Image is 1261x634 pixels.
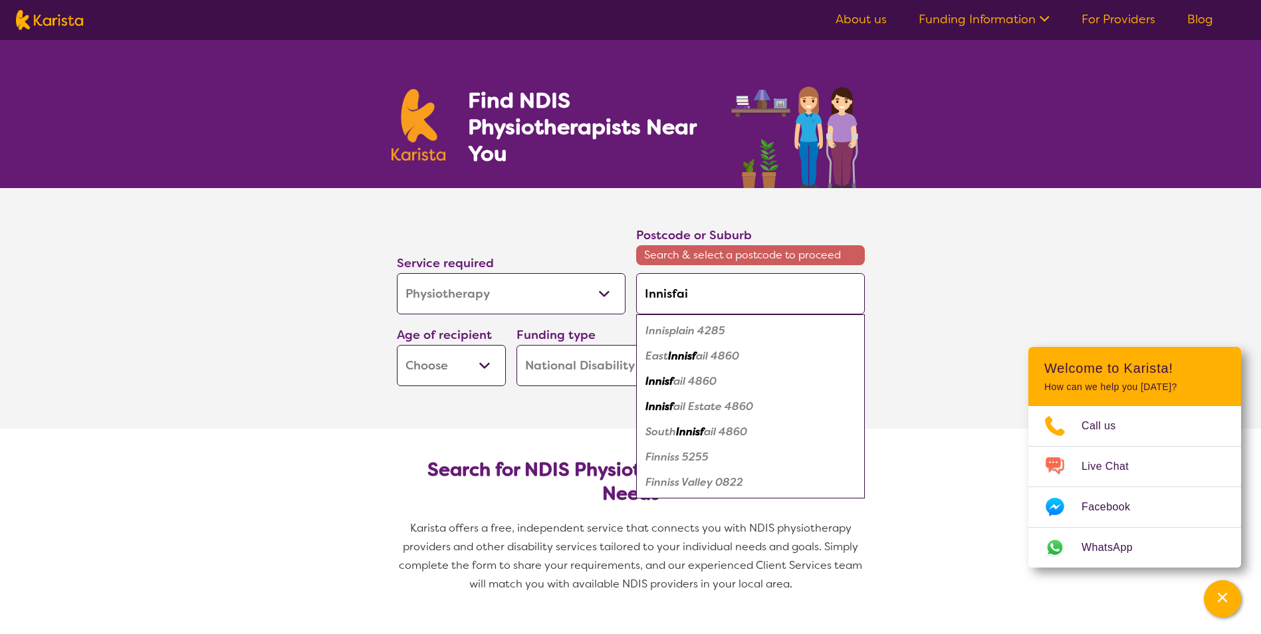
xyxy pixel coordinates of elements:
[1082,416,1132,436] span: Call us
[645,374,673,388] em: Innisf
[643,470,858,495] div: Finniss Valley 0822
[636,245,865,265] span: Search & select a postcode to proceed
[919,11,1050,27] a: Funding Information
[392,519,870,593] p: Karista offers a free, independent service that connects you with NDIS physiotherapy providers an...
[645,450,709,464] em: Finniss 5255
[1028,528,1241,568] a: Web link opens in a new tab.
[1044,360,1225,376] h2: Welcome to Karista!
[1082,538,1149,558] span: WhatsApp
[1082,11,1155,27] a: For Providers
[397,327,492,343] label: Age of recipient
[392,89,446,161] img: Karista logo
[645,425,676,439] em: South
[643,344,858,369] div: East Innisfail 4860
[645,324,725,338] em: Innisplain 4285
[643,318,858,344] div: Innisplain 4285
[645,349,668,363] em: East
[1187,11,1213,27] a: Blog
[1044,381,1225,393] p: How can we help you [DATE]?
[696,349,739,363] em: ail 4860
[836,11,887,27] a: About us
[643,445,858,470] div: Finniss 5255
[643,394,858,419] div: Innisfail Estate 4860
[516,327,596,343] label: Funding type
[1028,347,1241,568] div: Channel Menu
[727,72,869,188] img: physiotherapy
[673,374,717,388] em: ail 4860
[636,227,752,243] label: Postcode or Suburb
[645,399,673,413] em: Innisf
[16,10,83,30] img: Karista logo
[676,425,704,439] em: Innisf
[673,399,753,413] em: ail Estate 4860
[407,458,854,506] h2: Search for NDIS Physiotherapy by Location & Needs
[1028,406,1241,568] ul: Choose channel
[668,349,696,363] em: Innisf
[468,87,714,167] h1: Find NDIS Physiotherapists Near You
[643,369,858,394] div: Innisfail 4860
[1082,497,1146,517] span: Facebook
[636,273,865,314] input: Type
[645,475,743,489] em: Finniss Valley 0822
[1204,580,1241,617] button: Channel Menu
[704,425,747,439] em: ail 4860
[1082,457,1145,476] span: Live Chat
[643,419,858,445] div: South Innisfail 4860
[397,255,494,271] label: Service required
